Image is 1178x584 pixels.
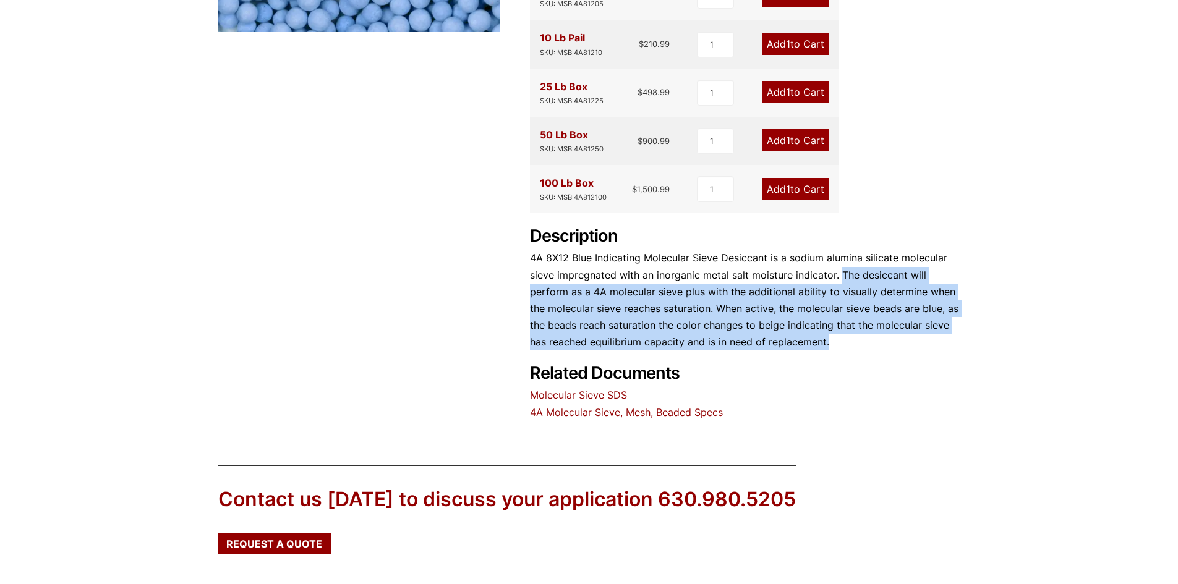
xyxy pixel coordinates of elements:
[786,38,790,50] span: 1
[540,30,602,58] div: 10 Lb Pail
[540,47,602,59] div: SKU: MSBI4A81210
[786,134,790,146] span: 1
[226,539,322,549] span: Request a Quote
[530,406,723,418] a: 4A Molecular Sieve, Mesh, Beaded Specs
[762,33,829,55] a: Add1to Cart
[762,129,829,151] a: Add1to Cart
[530,250,960,350] p: 4A 8X12 Blue Indicating Molecular Sieve Desiccant is a sodium alumina silicate molecular sieve im...
[540,127,604,155] div: 50 Lb Box
[638,136,670,146] bdi: 900.99
[632,184,670,194] bdi: 1,500.99
[540,78,604,107] div: 25 Lb Box
[530,389,627,401] a: Molecular Sieve SDS
[218,486,796,514] div: Contact us [DATE] to discuss your application 630.980.5205
[540,143,604,155] div: SKU: MSBI4A81250
[762,178,829,200] a: Add1to Cart
[639,39,670,49] bdi: 210.99
[638,136,642,146] span: $
[786,86,790,98] span: 1
[540,192,607,203] div: SKU: MSBI4A812100
[639,39,644,49] span: $
[540,175,607,203] div: 100 Lb Box
[632,184,637,194] span: $
[638,87,642,97] span: $
[218,533,331,554] a: Request a Quote
[762,81,829,103] a: Add1to Cart
[530,226,960,247] h2: Description
[786,183,790,195] span: 1
[540,95,604,107] div: SKU: MSBI4A81225
[638,87,670,97] bdi: 498.99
